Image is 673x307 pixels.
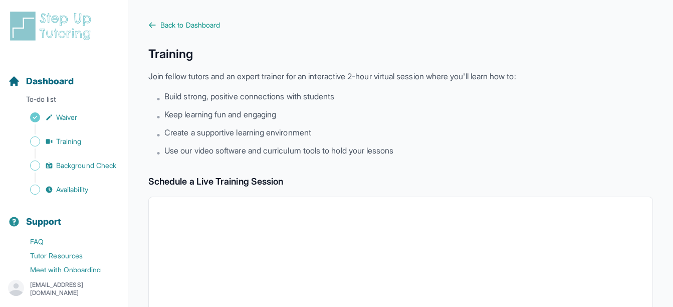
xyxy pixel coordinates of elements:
[164,90,334,102] span: Build strong, positive connections with students
[4,199,124,233] button: Support
[26,215,62,229] span: Support
[56,112,77,122] span: Waiver
[148,46,653,62] h1: Training
[8,74,74,88] a: Dashboard
[164,108,276,120] span: Keep learning fun and engaging
[56,185,88,195] span: Availability
[8,159,128,173] a: Background Check
[8,10,97,42] img: logo
[148,175,653,189] h2: Schedule a Live Training Session
[8,249,128,263] a: Tutor Resources
[56,161,116,171] span: Background Check
[8,235,128,249] a: FAQ
[8,110,128,124] a: Waiver
[8,134,128,148] a: Training
[4,94,124,108] p: To-do list
[8,280,120,298] button: [EMAIL_ADDRESS][DOMAIN_NAME]
[8,183,128,197] a: Availability
[160,20,220,30] span: Back to Dashboard
[164,126,311,138] span: Create a supportive learning environment
[8,263,128,287] a: Meet with Onboarding Support
[56,136,82,146] span: Training
[4,58,124,92] button: Dashboard
[164,144,393,157] span: Use our video software and curriculum tools to hold your lessons
[148,20,653,30] a: Back to Dashboard
[156,110,160,122] span: •
[156,146,160,159] span: •
[148,70,653,82] p: Join fellow tutors and an expert trainer for an interactive 2-hour virtual session where you'll l...
[156,128,160,140] span: •
[156,92,160,104] span: •
[30,281,120,297] p: [EMAIL_ADDRESS][DOMAIN_NAME]
[26,74,74,88] span: Dashboard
